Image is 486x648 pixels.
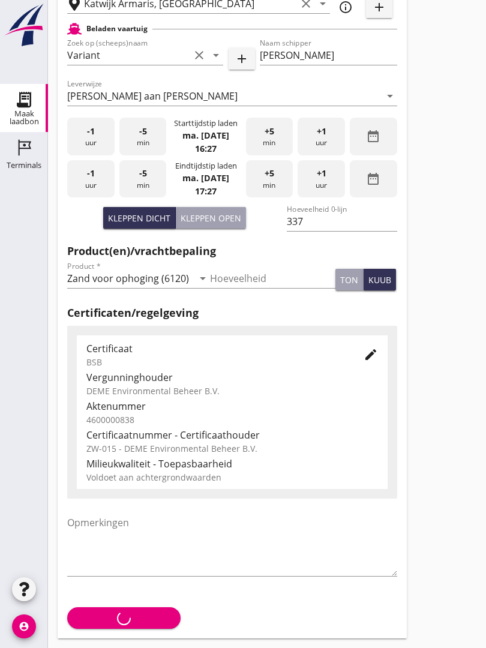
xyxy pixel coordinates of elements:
i: arrow_drop_down [383,89,397,103]
i: add [235,52,249,66]
div: ZW-015 - DEME Environmental Beheer B.V. [86,442,378,455]
input: Naam schipper [260,46,397,65]
i: date_range [366,129,380,143]
h2: Product(en)/vrachtbepaling [67,243,397,259]
strong: 17:27 [195,185,217,197]
div: [PERSON_NAME] aan [PERSON_NAME] [67,91,238,101]
span: +1 [317,125,326,138]
div: min [119,118,167,155]
div: Certificaatnummer - Certificaathouder [86,428,378,442]
span: -5 [139,167,147,180]
div: Terminals [7,161,41,169]
div: Aktenummer [86,399,378,413]
input: Product * [67,269,193,288]
div: Milieukwaliteit - Toepasbaarheid [86,457,378,471]
span: +5 [265,125,274,138]
span: -5 [139,125,147,138]
span: -1 [87,125,95,138]
h2: Beladen vaartuig [86,23,148,34]
div: uur [67,160,115,198]
button: ton [335,269,364,290]
input: Zoek op (scheeps)naam [67,46,190,65]
div: Eindtijdstip laden [175,160,237,172]
i: arrow_drop_down [209,48,223,62]
span: +5 [265,167,274,180]
i: arrow_drop_down [196,271,210,286]
i: edit [364,347,378,362]
div: Kleppen open [181,212,241,224]
div: uur [298,160,345,198]
strong: ma. [DATE] [182,172,229,184]
div: Certificaat [86,341,344,356]
span: -1 [87,167,95,180]
div: BSB [86,356,344,368]
strong: 16:27 [195,143,217,154]
input: Hoeveelheid 0-lijn [287,212,397,231]
div: Vergunninghouder [86,370,378,385]
div: kuub [368,274,391,286]
textarea: Opmerkingen [67,513,397,576]
div: min [246,118,293,155]
div: Starttijdstip laden [174,118,238,129]
input: Hoeveelheid [210,269,336,288]
div: uur [298,118,345,155]
div: min [246,160,293,198]
strong: ma. [DATE] [182,130,229,141]
h2: Certificaten/regelgeving [67,305,397,321]
span: +1 [317,167,326,180]
div: ton [340,274,358,286]
i: account_circle [12,614,36,638]
i: clear [192,48,206,62]
div: uur [67,118,115,155]
div: Kleppen dicht [108,212,170,224]
div: DEME Environmental Beheer B.V. [86,385,378,397]
button: kuub [364,269,396,290]
button: Kleppen open [176,207,246,229]
div: min [119,160,167,198]
div: Voldoet aan achtergrondwaarden [86,471,378,484]
i: date_range [366,172,380,186]
img: logo-small.a267ee39.svg [2,3,46,47]
div: 4600000838 [86,413,378,426]
button: Kleppen dicht [103,207,176,229]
